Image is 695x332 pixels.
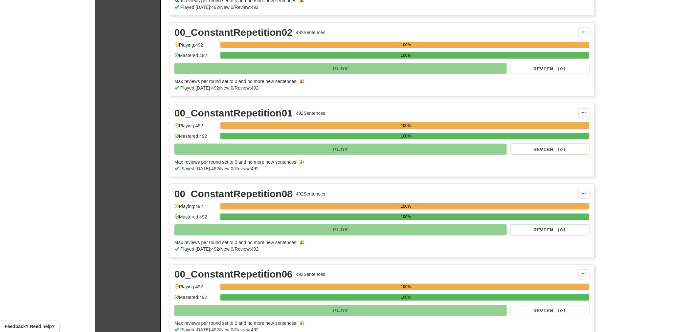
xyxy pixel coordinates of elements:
button: Review (0) [511,224,590,236]
div: Max reviews per round set to 0 and no more new sentences! 🎉 [174,320,586,327]
div: 100% [222,122,590,129]
span: Played [DATE]: 492 [180,166,219,171]
span: New: 0 [220,247,234,252]
span: / [219,5,220,10]
span: / [219,247,220,252]
div: Playing: 492 [174,284,217,295]
div: Max reviews per round set to 0 and no more new sentences! 🎉 [174,78,586,85]
div: Max reviews per round set to 0 and no more new sentences! 🎉 [174,239,586,246]
span: / [219,166,220,171]
div: 492 Sentences [296,271,325,278]
div: 100% [222,133,590,139]
button: Play [174,305,507,316]
div: Mastered: 492 [174,294,217,305]
div: 00_ConstantRepetition01 [174,108,293,118]
span: / [234,166,235,171]
span: Played [DATE]: 492 [180,5,219,10]
span: / [234,5,235,10]
span: Review: 492 [235,5,258,10]
span: Played [DATE]: 492 [180,85,219,91]
div: 100% [222,203,590,210]
button: Play [174,224,507,236]
button: Review (0) [511,305,590,316]
div: 492 Sentences [296,29,325,36]
div: 100% [222,42,590,48]
div: Mastered: 492 [174,52,217,63]
div: 100% [222,52,590,59]
span: Open feedback widget [5,323,55,330]
span: Played [DATE]: 492 [180,247,219,252]
div: 100% [222,284,590,290]
span: New: 0 [220,166,234,171]
div: Mastered: 492 [174,133,217,144]
div: 100% [222,214,590,220]
span: Review: 492 [235,247,258,252]
button: Review (0) [511,144,590,155]
div: Playing: 492 [174,203,217,214]
button: Play [174,144,507,155]
span: / [234,85,235,91]
span: / [219,85,220,91]
div: 100% [222,294,590,301]
div: Playing: 492 [174,42,217,52]
div: 492 Sentences [296,191,325,197]
span: New: 0 [220,5,234,10]
span: New: 0 [220,85,234,91]
div: Mastered: 492 [174,214,217,224]
div: 00_ConstantRepetition02 [174,28,293,37]
div: Max reviews per round set to 0 and no more new sentences! 🎉 [174,159,586,165]
button: Review (0) [511,63,590,74]
div: Playing: 492 [174,122,217,133]
span: / [234,247,235,252]
div: 00_ConstantRepetition08 [174,189,293,199]
div: 492 Sentences [296,110,325,116]
div: 00_ConstantRepetition06 [174,270,293,280]
span: Review: 492 [235,166,258,171]
span: Review: 492 [235,85,258,91]
button: Play [174,63,507,74]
